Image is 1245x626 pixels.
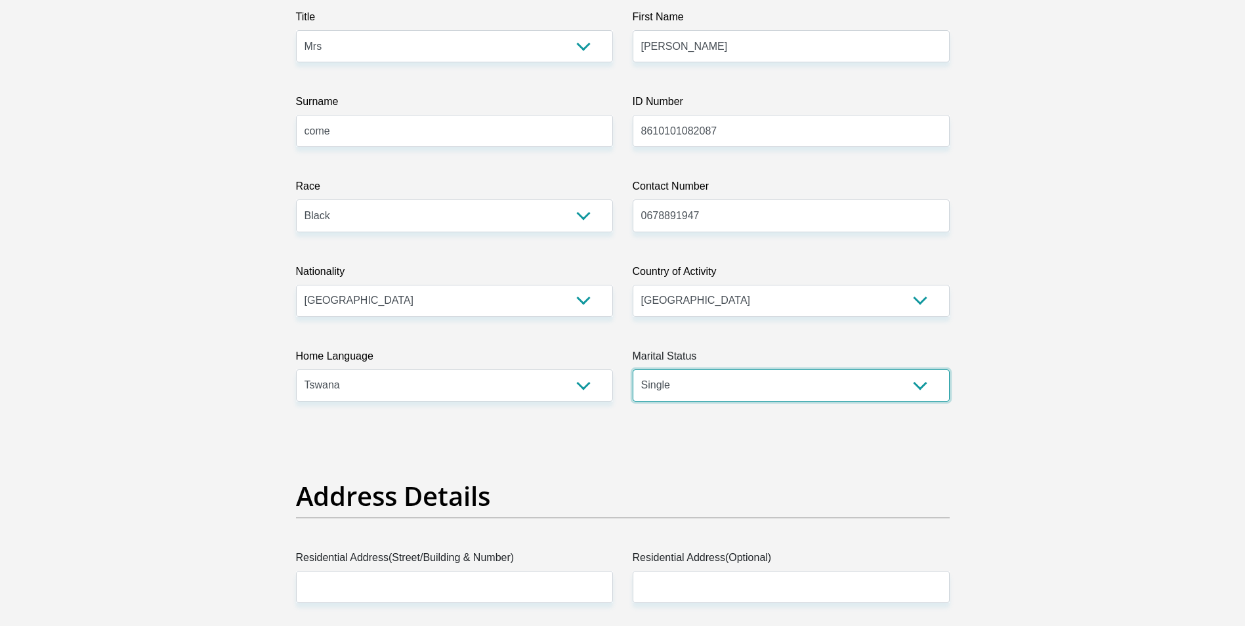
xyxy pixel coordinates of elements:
[296,571,613,603] input: Valid residential address
[296,550,613,571] label: Residential Address(Street/Building & Number)
[633,348,950,369] label: Marital Status
[633,264,950,285] label: Country of Activity
[633,550,950,571] label: Residential Address(Optional)
[633,30,950,62] input: First Name
[296,264,613,285] label: Nationality
[633,199,950,232] input: Contact Number
[296,115,613,147] input: Surname
[296,480,950,512] h2: Address Details
[296,348,613,369] label: Home Language
[633,94,950,115] label: ID Number
[296,178,613,199] label: Race
[633,9,950,30] label: First Name
[633,571,950,603] input: Address line 2 (Optional)
[296,9,613,30] label: Title
[633,178,950,199] label: Contact Number
[296,94,613,115] label: Surname
[633,115,950,147] input: ID Number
